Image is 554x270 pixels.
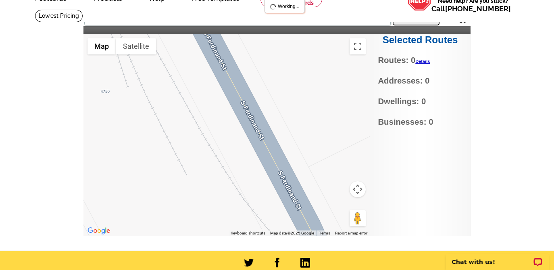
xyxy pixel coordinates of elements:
[441,245,554,270] iframe: LiveChat chat widget
[378,75,462,87] span: Addresses: 0
[445,4,511,13] a: [PHONE_NUMBER]
[270,231,314,235] span: Map data ©2025 Google
[350,210,366,226] button: Drag Pegman onto the map to open Street View
[85,226,112,236] a: Open this area in Google Maps (opens a new window)
[270,4,276,10] img: loading...
[85,226,112,236] img: Google
[231,230,265,236] button: Keyboard shortcuts
[378,54,462,67] span: Routes: 0
[319,231,330,235] a: Terms (opens in new tab)
[87,38,116,54] button: Show street map
[350,38,366,54] button: Toggle fullscreen view
[370,34,471,46] h2: Selected Routes
[378,116,462,128] span: Businesses: 0
[378,95,462,108] span: Dwellings: 0
[431,4,511,13] span: Call
[335,231,367,235] a: Report a map error
[350,181,366,197] button: Map camera controls
[415,59,430,64] a: Details
[116,38,156,54] button: Show satellite imagery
